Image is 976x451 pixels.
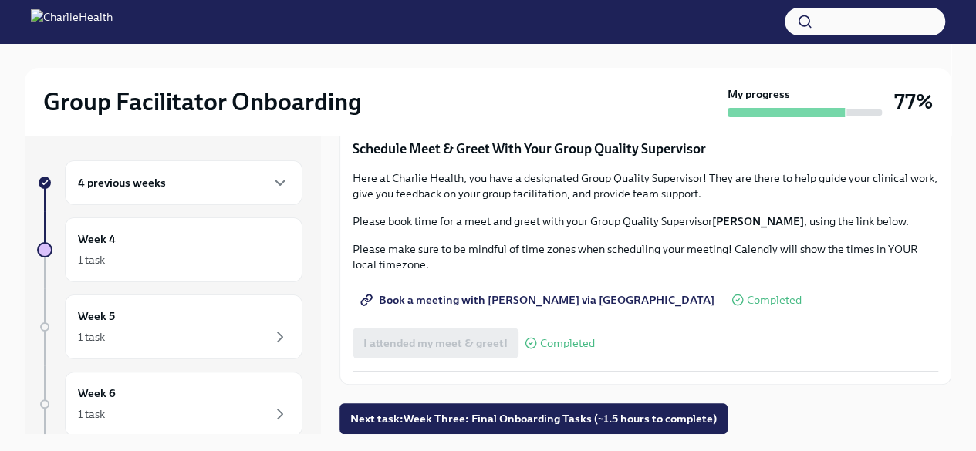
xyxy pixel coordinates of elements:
[363,292,714,308] span: Book a meeting with [PERSON_NAME] via [GEOGRAPHIC_DATA]
[894,88,933,116] h3: 77%
[540,338,595,349] span: Completed
[65,160,302,205] div: 4 previous weeks
[353,241,938,272] p: Please make sure to be mindful of time zones when scheduling your meeting! Calendly will show the...
[78,252,105,268] div: 1 task
[339,403,728,434] button: Next task:Week Three: Final Onboarding Tasks (~1.5 hours to complete)
[37,217,302,282] a: Week 41 task
[353,140,938,158] p: Schedule Meet & Greet With Your Group Quality Supervisor
[78,406,105,422] div: 1 task
[353,284,725,315] a: Book a meeting with [PERSON_NAME] via [GEOGRAPHIC_DATA]
[37,294,302,359] a: Week 51 task
[350,411,717,426] span: Next task : Week Three: Final Onboarding Tasks (~1.5 hours to complete)
[78,329,105,345] div: 1 task
[747,294,802,306] span: Completed
[78,174,166,191] h6: 4 previous weeks
[728,86,790,102] strong: My progress
[353,214,938,229] p: Please book time for a meet and greet with your Group Quality Supervisor , using the link below.
[353,170,938,201] p: Here at Charlie Health, you have a designated Group Quality Supervisor! They are there to help gu...
[37,372,302,436] a: Week 61 task
[78,308,115,325] h6: Week 5
[78,385,116,402] h6: Week 6
[31,9,113,34] img: CharlieHealth
[712,214,804,228] strong: [PERSON_NAME]
[43,86,362,117] h2: Group Facilitator Onboarding
[78,231,116,247] h6: Week 4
